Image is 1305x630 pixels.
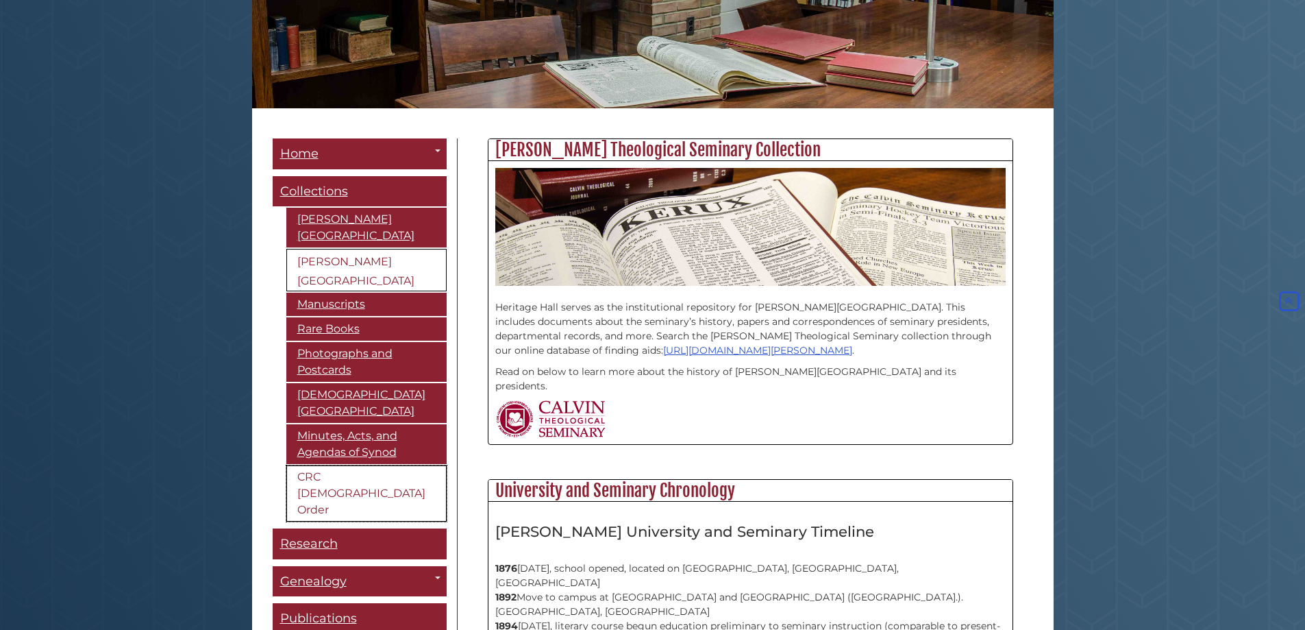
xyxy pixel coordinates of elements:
[488,139,1012,161] h2: [PERSON_NAME] Theological Seminary Collection
[495,522,1006,540] h3: [PERSON_NAME] University and Seminary Timeline
[488,480,1012,502] h2: University and Seminary Chronology
[495,562,517,574] strong: 1876
[280,536,338,551] span: Research
[273,138,447,169] a: Home
[280,574,347,589] span: Genealogy
[495,286,1006,358] p: Heritage Hall serves as the institutional repository for [PERSON_NAME][GEOGRAPHIC_DATA]. This inc...
[495,591,517,603] strong: 1892
[273,529,447,559] a: Research
[280,184,348,199] span: Collections
[286,424,447,464] a: Minutes, Acts, and Agendas of Synod
[286,317,447,341] a: Rare Books
[273,566,447,597] a: Genealogy
[286,249,447,291] a: [PERSON_NAME][GEOGRAPHIC_DATA]
[280,146,319,161] span: Home
[273,176,447,207] a: Collections
[663,344,852,356] a: [URL][DOMAIN_NAME][PERSON_NAME]
[286,208,447,247] a: [PERSON_NAME][GEOGRAPHIC_DATA]
[495,168,1006,285] img: Calvin Theological Seminary Kerux
[286,342,447,382] a: Photographs and Postcards
[280,611,357,626] span: Publications
[286,293,447,316] a: Manuscripts
[286,383,447,423] a: [DEMOGRAPHIC_DATA][GEOGRAPHIC_DATA]
[495,365,1006,393] p: Read on below to learn more about the history of [PERSON_NAME][GEOGRAPHIC_DATA] and its presidents.
[286,465,447,522] a: CRC [DEMOGRAPHIC_DATA] Order
[495,400,606,437] img: Calvin Theological Seminary
[1276,295,1302,308] a: Back to Top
